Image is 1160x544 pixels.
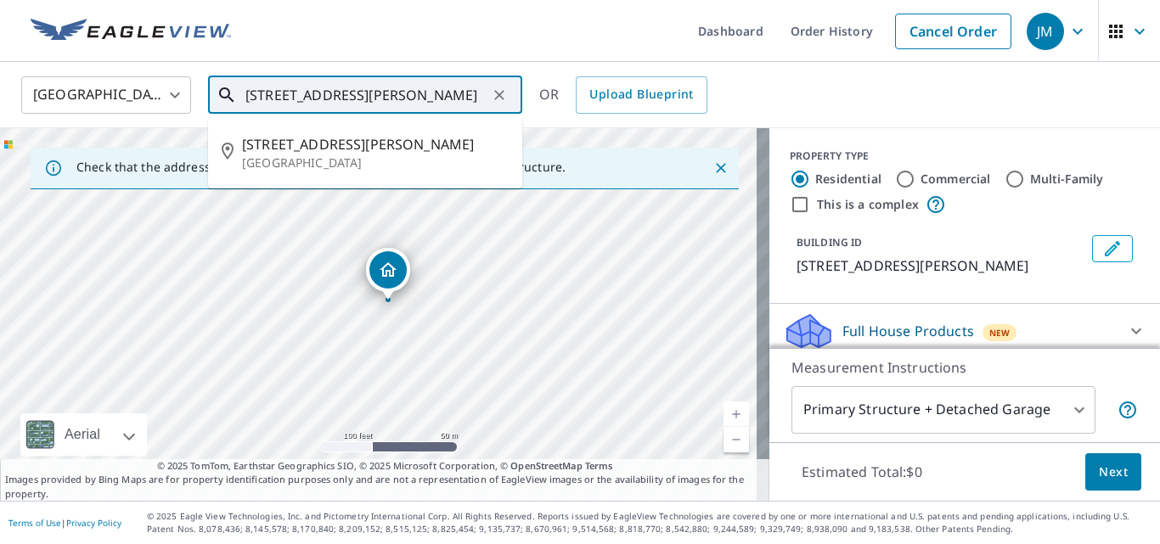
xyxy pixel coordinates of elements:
p: Check that the address is accurate, then drag the marker over the correct structure. [76,160,566,175]
label: Commercial [921,171,991,188]
span: Upload Blueprint [589,84,693,105]
button: Edit building 1 [1092,235,1133,262]
div: PROPERTY TYPE [790,149,1140,164]
div: OR [539,76,707,114]
button: Clear [487,83,511,107]
p: Full House Products [842,321,974,341]
a: Current Level 18, Zoom In [724,401,749,427]
p: Estimated Total: $0 [788,453,936,491]
a: Terms [585,459,613,472]
p: [STREET_ADDRESS][PERSON_NAME] [797,255,1085,276]
div: Aerial [59,413,105,456]
div: Full House ProductsNew [783,311,1146,351]
a: OpenStreetMap [510,459,582,472]
label: Multi-Family [1030,171,1104,188]
div: Dropped pin, building 1, Residential property, 4310 Sandstrom Way Fort Worth, TX 76179 [366,248,410,300]
p: © 2025 Eagle View Technologies, Inc. and Pictometry International Corp. All Rights Reserved. Repo... [147,510,1152,536]
span: © 2025 TomTom, Earthstar Geographics SIO, © 2025 Microsoft Corporation, © [157,459,613,474]
div: Primary Structure + Detached Garage [791,386,1095,434]
p: [GEOGRAPHIC_DATA] [242,154,509,171]
span: Your report will include the primary structure and a detached garage if one exists. [1118,400,1138,420]
input: Search by address or latitude-longitude [245,71,487,119]
p: Measurement Instructions [791,357,1138,378]
div: JM [1027,13,1064,50]
span: Next [1099,462,1128,483]
a: Current Level 18, Zoom Out [724,427,749,452]
a: Upload Blueprint [576,76,707,114]
span: New [989,326,1011,339]
a: Terms of Use [8,517,61,529]
div: [GEOGRAPHIC_DATA] [21,71,191,119]
button: Close [710,157,732,179]
a: Privacy Policy [66,517,121,529]
img: EV Logo [31,19,231,44]
label: This is a complex [817,196,919,213]
div: Aerial [20,413,147,456]
a: Cancel Order [895,14,1011,49]
label: Residential [815,171,881,188]
span: [STREET_ADDRESS][PERSON_NAME] [242,134,509,154]
p: | [8,518,121,528]
button: Next [1085,453,1141,491]
p: BUILDING ID [797,235,862,250]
